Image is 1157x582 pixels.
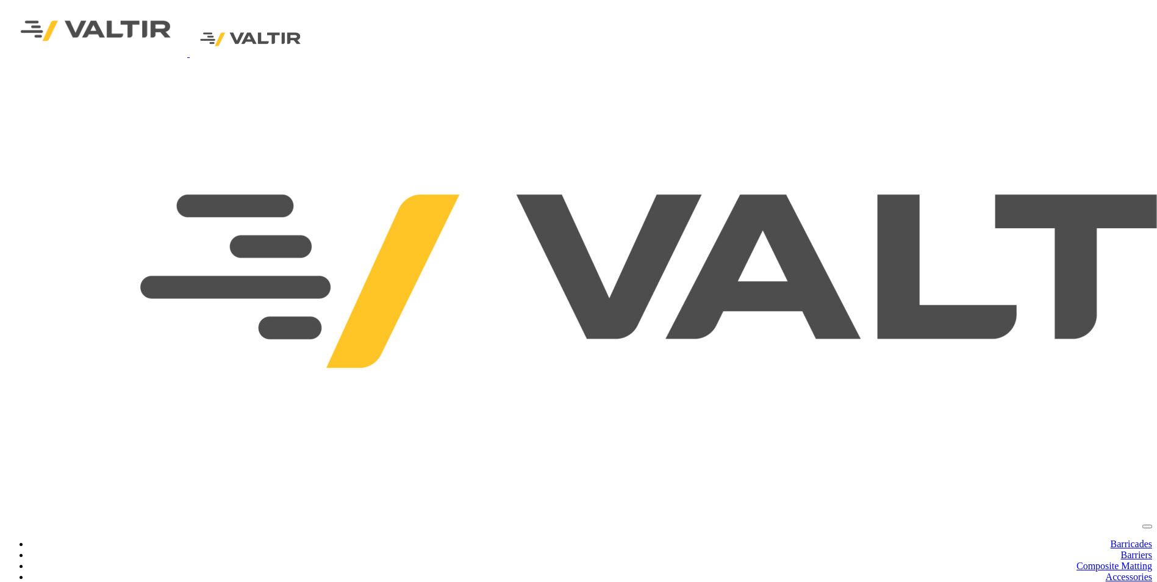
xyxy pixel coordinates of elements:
img: Valtir Rentals [190,22,312,57]
a: Composite Matting [1076,561,1152,571]
a: Barricades [1111,539,1152,549]
a: Accessories [1106,572,1152,582]
button: menu toggle [1142,525,1152,528]
a: Barriers [1120,550,1152,560]
img: Valtir Rentals [5,5,187,57]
